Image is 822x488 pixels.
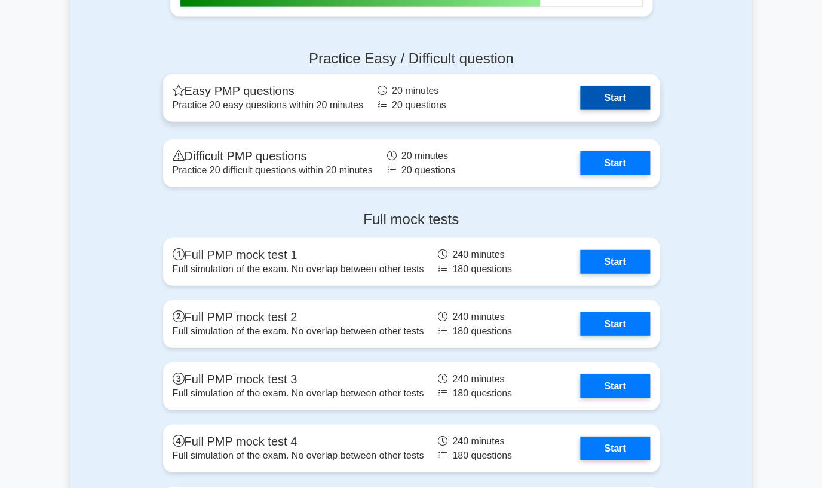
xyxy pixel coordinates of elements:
a: Start [580,151,649,175]
h4: Practice Easy / Difficult question [163,50,660,68]
a: Start [580,374,649,398]
h4: Full mock tests [163,211,660,228]
a: Start [580,312,649,336]
a: Start [580,250,649,274]
a: Start [580,86,649,110]
a: Start [580,437,649,460]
